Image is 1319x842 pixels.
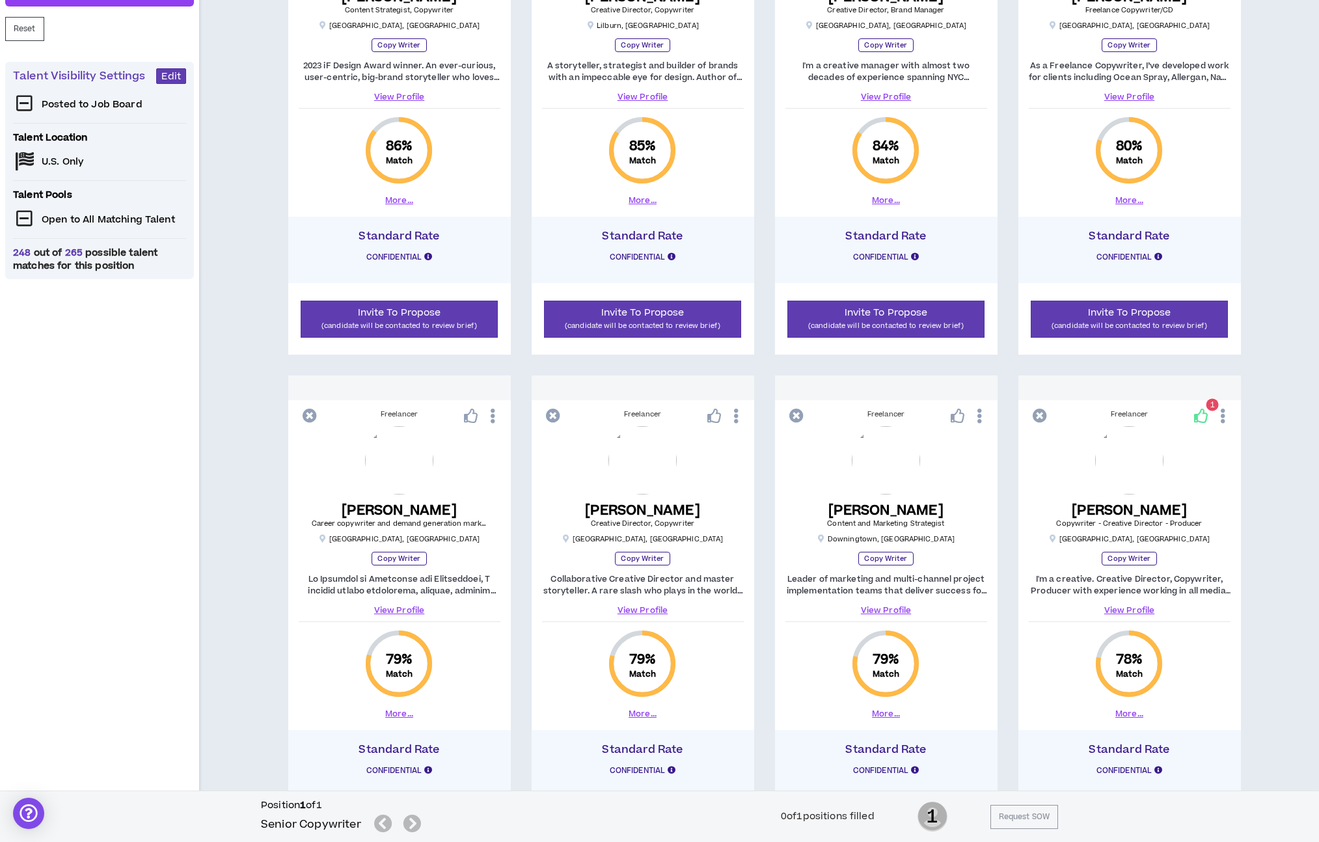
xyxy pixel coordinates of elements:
p: Confidential [610,765,675,777]
span: 1 [918,800,947,833]
p: Lo Ipsumdol si Ametconse adi Elitseddoei, T incidid utlabo etdolorema, aliquae, adminim veniamqui... [299,573,500,597]
p: A storyteller, strategist and builder of brands with an impeccable eye for design. Author of nume... [542,60,744,83]
button: More... [629,708,657,720]
p: Posted to Job Board [42,98,143,111]
img: orI788v8lpOk5uVscXCa3pH9wGpNefE66Dq5CJSu.png [852,426,920,495]
div: Freelancer [299,409,500,420]
a: View Profile [299,91,500,103]
h4: Standard Rate [1025,230,1234,243]
small: Match [1116,669,1143,679]
span: 80 % [1116,137,1143,156]
small: Match [386,156,413,166]
p: Confidential [1096,765,1162,777]
h4: Standard Rate [295,230,504,243]
p: [GEOGRAPHIC_DATA] , [GEOGRAPHIC_DATA] [1049,21,1210,31]
span: Creative Director, Copywriter [591,5,694,15]
p: Confidential [1096,252,1162,264]
h4: Standard Rate [295,743,504,756]
button: Request SOW [990,805,1058,829]
p: [GEOGRAPHIC_DATA] , [GEOGRAPHIC_DATA] [1049,534,1210,544]
button: More... [1115,708,1143,720]
p: Confidential [366,252,432,264]
p: Copy Writer [858,552,913,565]
span: 79 % [873,651,899,669]
img: rtKEGJw85V2kqqghcA9DJNjoy2l9a545ewVu8eOn.png [608,426,677,495]
h4: Standard Rate [782,230,991,243]
h5: [PERSON_NAME] [312,502,487,519]
button: More... [629,195,657,206]
span: 78 % [1116,651,1143,669]
h4: Standard Rate [538,743,748,756]
p: Downingtown , [GEOGRAPHIC_DATA] [817,534,955,544]
span: out of possible talent matches for this position [13,247,186,273]
p: Copy Writer [615,38,670,52]
p: [GEOGRAPHIC_DATA] , [GEOGRAPHIC_DATA] [319,534,480,544]
h4: Standard Rate [538,230,748,243]
p: I'm a creative manager with almost two decades of experience spanning NYC marketing, advertising,... [785,60,987,83]
span: Content and Marketing Strategist [827,519,944,528]
a: View Profile [1029,91,1231,103]
button: Edit [156,68,186,84]
button: More... [385,708,413,720]
span: 79 % [386,651,413,669]
p: Lilburn , [GEOGRAPHIC_DATA] [586,21,699,31]
span: 86 % [386,137,413,156]
p: [GEOGRAPHIC_DATA] , [GEOGRAPHIC_DATA] [319,21,480,31]
span: 79 % [629,651,656,669]
div: Freelancer [542,409,744,420]
small: Match [629,156,657,166]
h5: [PERSON_NAME] [585,502,700,519]
div: Freelancer [1029,409,1231,420]
p: Confidential [853,252,919,264]
a: View Profile [785,604,987,616]
span: Content Strategist, Copywriter [345,5,454,15]
div: Freelancer [785,409,987,420]
a: View Profile [785,91,987,103]
small: Match [629,669,657,679]
div: 0 of 1 positions filled [781,809,875,824]
p: Confidential [853,765,919,777]
p: Copy Writer [372,38,426,52]
span: Invite To Propose [1088,306,1171,319]
div: Open Intercom Messenger [13,798,44,829]
small: Match [873,156,900,166]
span: Invite To Propose [358,306,441,319]
p: Copy Writer [615,552,670,565]
p: As a Freelance Copywriter, I’ve developed work for clients including Ocean Spray, Allergan, Navy ... [1029,60,1231,83]
p: (candidate will be contacted to review brief) [1039,319,1220,332]
h4: Standard Rate [782,743,991,756]
h5: [PERSON_NAME] [1056,502,1202,519]
h6: Position of 1 [261,799,426,812]
button: Invite To Propose(candidate will be contacted to review brief) [1031,301,1229,338]
span: 248 [13,246,34,260]
p: (candidate will be contacted to review brief) [309,319,490,332]
a: View Profile [1029,604,1231,616]
h4: Standard Rate [1025,743,1234,756]
span: Invite To Propose [601,306,685,319]
img: 9iIumz2iUjCWnK1nnnkJKfZq4fSBwSeAVXICPI00.png [1095,426,1163,495]
span: Creative Director, Brand Manager [827,5,944,15]
span: 84 % [873,137,899,156]
p: Copy Writer [1102,38,1156,52]
p: [GEOGRAPHIC_DATA] , [GEOGRAPHIC_DATA] [806,21,967,31]
p: 2023 iF Design Award winner. An ever-curious, user-centric, big-brand storyteller who loves colla... [299,60,500,83]
small: Match [1116,156,1143,166]
button: More... [872,708,900,720]
span: 85 % [629,137,656,156]
button: Invite To Propose(candidate will be contacted to review brief) [544,301,742,338]
sup: 1 [1206,399,1219,411]
p: Copy Writer [1102,552,1156,565]
button: Invite To Propose(candidate will be contacted to review brief) [787,301,985,338]
p: Collaborative Creative Director and master storyteller. A rare slash who plays in the worlds of w... [542,573,744,597]
button: More... [385,195,413,206]
button: Reset [5,17,44,41]
small: Match [873,669,900,679]
p: [GEOGRAPHIC_DATA] , [GEOGRAPHIC_DATA] [562,534,724,544]
span: Freelance Copywriter/CD [1085,5,1173,15]
p: I'm a creative. Creative Director, Copywriter, Producer with experience working in all media. Soc... [1029,573,1231,597]
button: Invite To Propose(candidate will be contacted to review brief) [301,301,498,338]
p: (candidate will be contacted to review brief) [552,319,733,332]
p: Copy Writer [372,552,426,565]
a: View Profile [299,604,500,616]
span: Copywriter - Creative Director - Producer [1056,519,1202,528]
